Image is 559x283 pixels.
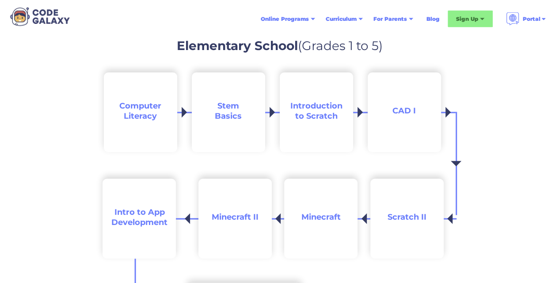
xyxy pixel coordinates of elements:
span: Minecraft [301,212,341,222]
a: Intro to AppDevelopment [103,179,176,259]
a: Blog [421,11,445,27]
div: For Parents [373,15,407,23]
span: Computer Literacy [119,101,161,121]
span: Scratch II [388,212,426,222]
span: Minecraft II [212,212,259,222]
div: Online Programs [255,11,320,27]
a: StemBasics [192,73,265,152]
a: CAD I [368,73,441,152]
div: Curriculum [326,15,357,23]
a: Minecraft II [198,179,272,259]
div: For Parents [368,11,418,27]
a: Computer Literacy [104,73,177,152]
div: Curriculum [320,11,368,27]
div: Sign Up [456,15,478,23]
a: Minecraft [284,179,357,259]
span: (Grades 1 to 5) [298,38,383,53]
span: Intro to App Development [111,207,167,227]
div: Sign Up [448,11,493,27]
a: Introduction to Scratch [280,73,353,152]
a: Scratch II [370,179,444,259]
div: Online Programs [261,15,309,23]
div: Portal [501,9,552,29]
div: Portal [523,15,540,23]
span: CAD I [392,106,416,116]
span: Stem Basics [215,101,242,121]
span: Introduction to Scratch [290,101,342,121]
